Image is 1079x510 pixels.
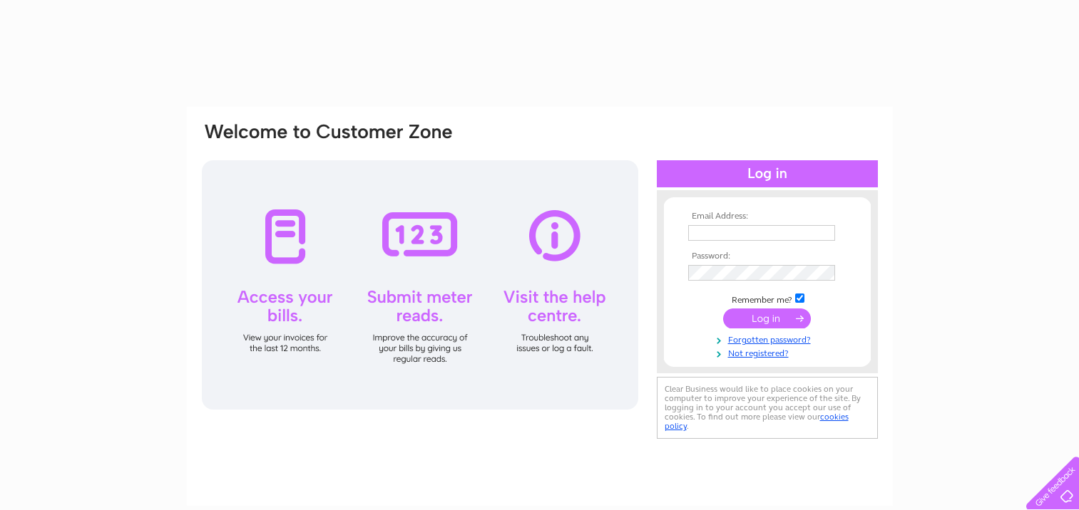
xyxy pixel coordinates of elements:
[665,412,849,431] a: cookies policy
[688,332,850,345] a: Forgotten password?
[685,291,850,306] td: Remember me?
[685,212,850,222] th: Email Address:
[685,251,850,261] th: Password:
[657,377,878,439] div: Clear Business would like to place cookies on your computer to improve your experience of the sit...
[723,308,811,328] input: Submit
[688,345,850,359] a: Not registered?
